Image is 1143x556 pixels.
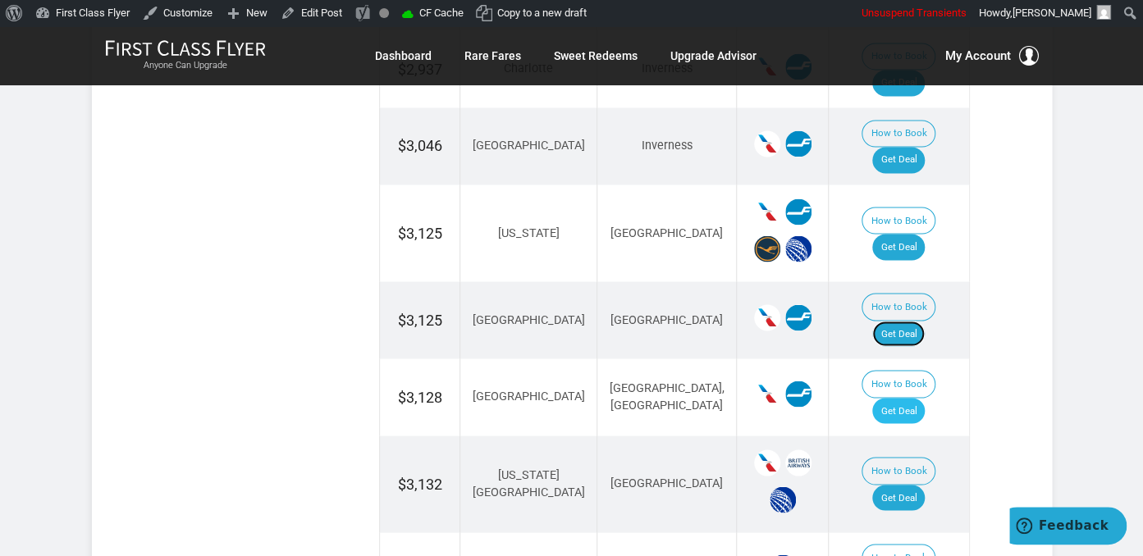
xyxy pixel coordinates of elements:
span: American Airlines [754,198,780,225]
span: [GEOGRAPHIC_DATA] [610,476,723,490]
span: American Airlines [754,381,780,407]
span: My Account [945,46,1011,66]
span: [GEOGRAPHIC_DATA], [GEOGRAPHIC_DATA] [610,381,725,412]
span: Finnair [785,304,812,330]
span: $3,125 [397,224,441,241]
button: How to Book [862,370,935,398]
a: First Class FlyerAnyone Can Upgrade [105,39,266,72]
span: $3,046 [397,137,441,154]
button: My Account [945,46,1039,66]
span: $3,125 [397,311,441,328]
span: Finnair [785,381,812,407]
span: United [770,486,796,513]
span: [US_STATE] [498,226,560,239]
a: Get Deal [872,321,925,347]
span: [GEOGRAPHIC_DATA] [473,139,585,153]
span: [GEOGRAPHIC_DATA] [473,389,585,403]
span: [GEOGRAPHIC_DATA] [610,226,723,239]
span: American Airlines [754,449,780,476]
a: Get Deal [872,398,925,424]
button: How to Book [862,293,935,321]
span: American Airlines [754,304,780,330]
span: [US_STATE][GEOGRAPHIC_DATA] [473,467,585,499]
a: Dashboard [375,41,432,71]
button: How to Book [862,207,935,235]
a: Upgrade Advisor [670,41,757,71]
a: Get Deal [872,147,925,173]
a: Get Deal [872,234,925,260]
iframe: Opens a widget where you can find more information [1009,507,1127,548]
span: [GEOGRAPHIC_DATA] [473,312,585,326]
span: United [785,235,812,262]
span: Inverness [642,139,693,153]
button: How to Book [862,457,935,485]
a: Sweet Redeems [554,41,638,71]
span: Unsuspend Transients [862,7,967,19]
span: American Airlines [754,130,780,157]
a: Rare Fares [464,41,521,71]
span: [PERSON_NAME] [1013,7,1091,19]
a: Get Deal [872,485,925,511]
img: First Class Flyer [105,39,266,57]
span: [GEOGRAPHIC_DATA] [610,312,723,326]
span: $3,128 [397,388,441,405]
span: Finnair [785,130,812,157]
span: Finnair [785,198,812,225]
small: Anyone Can Upgrade [105,60,266,71]
span: $3,132 [397,475,441,492]
span: Lufthansa [754,235,780,262]
span: British Airways [785,449,812,476]
button: How to Book [862,120,935,148]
